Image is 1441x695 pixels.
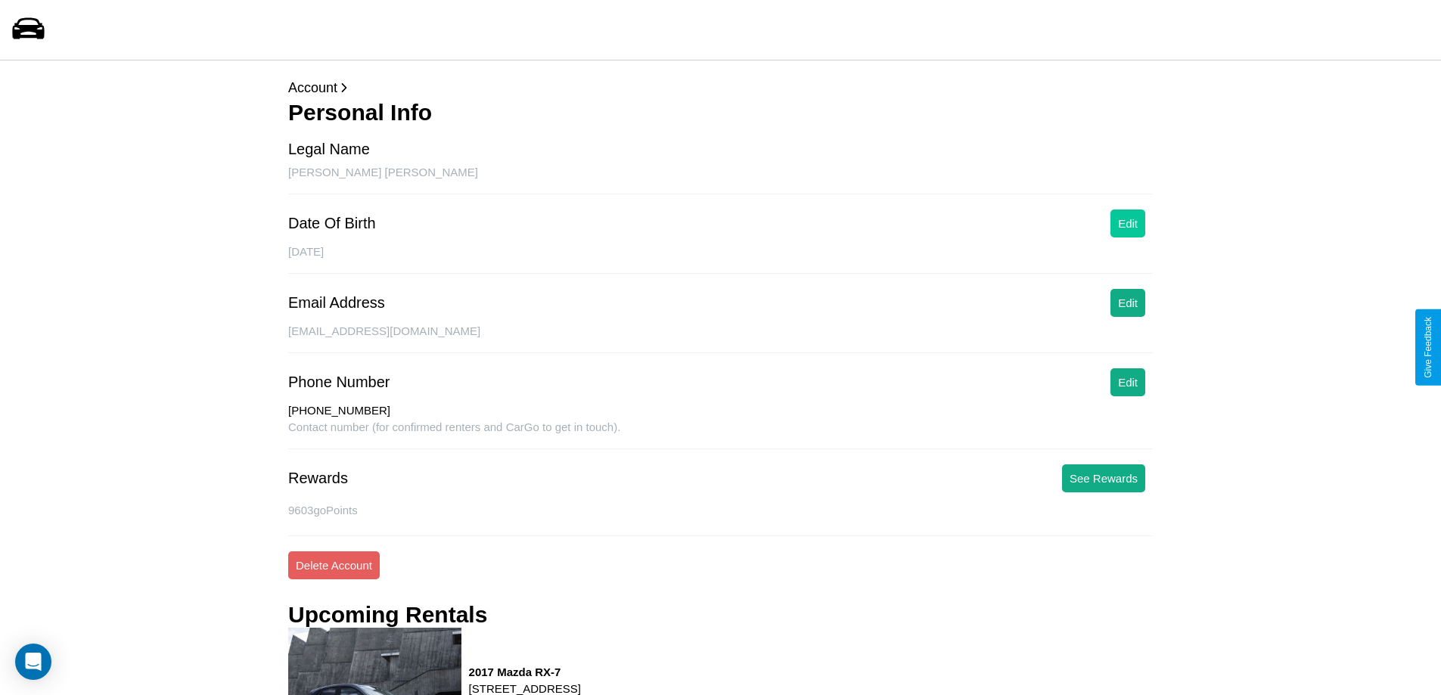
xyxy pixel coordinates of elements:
div: Phone Number [288,374,390,391]
button: Edit [1110,368,1145,396]
h3: Upcoming Rentals [288,602,487,628]
div: Date Of Birth [288,215,376,232]
button: Edit [1110,289,1145,317]
div: [DATE] [288,245,1153,274]
div: [PERSON_NAME] [PERSON_NAME] [288,166,1153,194]
div: Open Intercom Messenger [15,644,51,680]
h3: Personal Info [288,100,1153,126]
div: Legal Name [288,141,370,158]
div: Email Address [288,294,385,312]
div: [EMAIL_ADDRESS][DOMAIN_NAME] [288,324,1153,353]
button: See Rewards [1062,464,1145,492]
div: Give Feedback [1423,317,1433,378]
h3: 2017 Mazda RX-7 [469,666,581,678]
button: Delete Account [288,551,380,579]
button: Edit [1110,209,1145,237]
div: [PHONE_NUMBER] [288,404,1153,420]
div: Contact number (for confirmed renters and CarGo to get in touch). [288,420,1153,449]
p: 9603 goPoints [288,500,1153,520]
div: Rewards [288,470,348,487]
p: Account [288,76,1153,100]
